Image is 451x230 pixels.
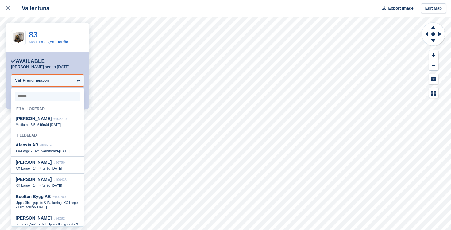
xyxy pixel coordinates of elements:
span: #86559 [40,143,52,147]
span: [DATE] [59,149,70,153]
span: Atensis AB [16,142,38,147]
span: Uppställningsplats & Parkering, XX-Large - 14m² förråd [16,201,78,209]
span: Medium - 3,5m² förråd [16,123,49,127]
img: Prc.24.5_1%201.png [11,29,25,46]
span: [PERSON_NAME] [16,216,52,220]
button: Zoom In [429,50,438,60]
span: #96750 [53,161,65,164]
button: Keyboard Shortcuts [429,74,438,84]
span: [DATE] [50,123,61,127]
div: Available [11,58,45,64]
span: Boetten Bygg AB [16,194,51,199]
span: [PERSON_NAME] [16,116,52,121]
span: #100433 [53,178,67,181]
span: [PERSON_NAME] [16,160,52,165]
span: XX-Large - 14m² förråd [16,184,50,187]
span: #102770 [53,117,67,121]
div: Välj Prenumeration [15,77,49,84]
div: - [16,183,79,188]
span: [DATE] [36,205,47,209]
span: [DATE] [52,184,62,187]
a: Edit Map [421,3,446,14]
div: - [16,201,79,209]
button: Export Image [379,3,414,14]
div: Ej allokerad [11,103,84,113]
span: #94282 [53,216,65,220]
span: #100799 [52,195,66,199]
div: Vallentuna [16,5,49,12]
div: - [16,123,79,127]
span: [PERSON_NAME] [16,177,52,182]
span: XX-Large - 14m² varmförråd [16,149,58,153]
div: - [16,149,79,153]
span: Export Image [388,5,413,11]
p: [PERSON_NAME] sedan [DATE] [11,64,70,69]
div: Tilldelad [11,130,84,139]
button: Map Legend [429,88,438,98]
span: XX-Large - 14m² förråd [16,166,50,170]
a: Medium - 3,5m² förråd [29,40,68,44]
span: [DATE] [52,166,62,170]
div: - [16,166,79,170]
button: Zoom Out [429,60,438,71]
a: 83 [29,30,38,39]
